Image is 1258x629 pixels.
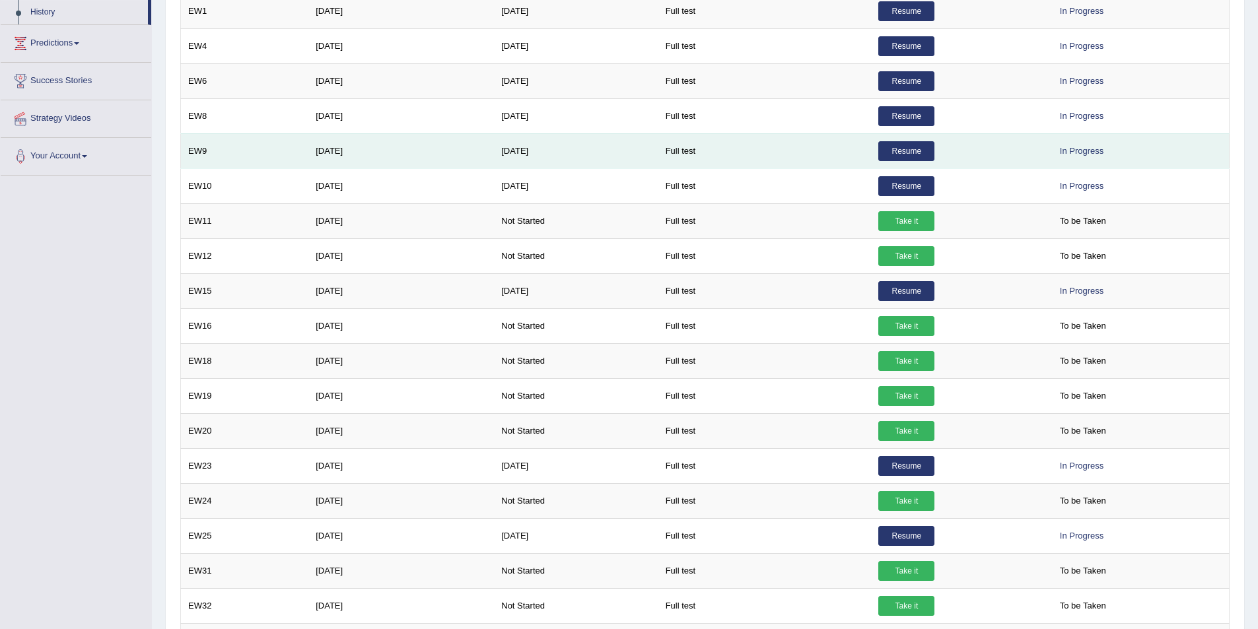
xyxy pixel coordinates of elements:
[308,588,494,623] td: [DATE]
[658,63,872,98] td: Full test
[1,138,151,171] a: Your Account
[181,273,309,308] td: EW15
[181,63,309,98] td: EW6
[494,273,658,308] td: [DATE]
[494,588,658,623] td: Not Started
[494,308,658,343] td: Not Started
[181,28,309,63] td: EW4
[1053,281,1110,301] div: In Progress
[658,168,872,203] td: Full test
[878,211,934,231] a: Take it
[1,25,151,58] a: Predictions
[494,238,658,273] td: Not Started
[1053,351,1113,371] span: To be Taken
[181,203,309,238] td: EW11
[181,238,309,273] td: EW12
[181,553,309,588] td: EW31
[1,63,151,96] a: Success Stories
[1053,71,1110,91] div: In Progress
[878,561,934,581] a: Take it
[658,238,872,273] td: Full test
[1053,386,1113,406] span: To be Taken
[878,106,934,126] a: Resume
[878,526,934,546] a: Resume
[494,553,658,588] td: Not Started
[878,36,934,56] a: Resume
[494,28,658,63] td: [DATE]
[308,483,494,518] td: [DATE]
[1,100,151,133] a: Strategy Videos
[308,238,494,273] td: [DATE]
[308,133,494,168] td: [DATE]
[308,98,494,133] td: [DATE]
[878,421,934,441] a: Take it
[494,63,658,98] td: [DATE]
[658,483,872,518] td: Full test
[494,203,658,238] td: Not Started
[658,28,872,63] td: Full test
[181,98,309,133] td: EW8
[658,448,872,483] td: Full test
[1053,106,1110,126] div: In Progress
[181,518,309,553] td: EW25
[658,553,872,588] td: Full test
[181,483,309,518] td: EW24
[308,63,494,98] td: [DATE]
[878,316,934,336] a: Take it
[308,448,494,483] td: [DATE]
[308,168,494,203] td: [DATE]
[181,588,309,623] td: EW32
[658,273,872,308] td: Full test
[308,413,494,448] td: [DATE]
[878,246,934,266] a: Take it
[1053,36,1110,56] div: In Progress
[494,448,658,483] td: [DATE]
[1053,456,1110,476] div: In Progress
[1053,176,1110,196] div: In Progress
[308,343,494,378] td: [DATE]
[181,378,309,413] td: EW19
[1053,491,1113,511] span: To be Taken
[658,378,872,413] td: Full test
[494,413,658,448] td: Not Started
[1053,596,1113,616] span: To be Taken
[494,343,658,378] td: Not Started
[494,378,658,413] td: Not Started
[494,98,658,133] td: [DATE]
[1053,421,1113,441] span: To be Taken
[494,483,658,518] td: Not Started
[878,351,934,371] a: Take it
[878,141,934,161] a: Resume
[308,518,494,553] td: [DATE]
[494,518,658,553] td: [DATE]
[658,203,872,238] td: Full test
[878,491,934,511] a: Take it
[181,133,309,168] td: EW9
[878,596,934,616] a: Take it
[658,98,872,133] td: Full test
[658,133,872,168] td: Full test
[308,553,494,588] td: [DATE]
[181,413,309,448] td: EW20
[1053,561,1113,581] span: To be Taken
[878,71,934,91] a: Resume
[658,413,872,448] td: Full test
[181,168,309,203] td: EW10
[1053,526,1110,546] div: In Progress
[878,386,934,406] a: Take it
[878,281,934,301] a: Resume
[1053,211,1113,231] span: To be Taken
[308,203,494,238] td: [DATE]
[658,588,872,623] td: Full test
[181,448,309,483] td: EW23
[658,308,872,343] td: Full test
[658,518,872,553] td: Full test
[494,133,658,168] td: [DATE]
[308,28,494,63] td: [DATE]
[878,456,934,476] a: Resume
[308,308,494,343] td: [DATE]
[1053,1,1110,21] div: In Progress
[181,343,309,378] td: EW18
[878,1,934,21] a: Resume
[1053,316,1113,336] span: To be Taken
